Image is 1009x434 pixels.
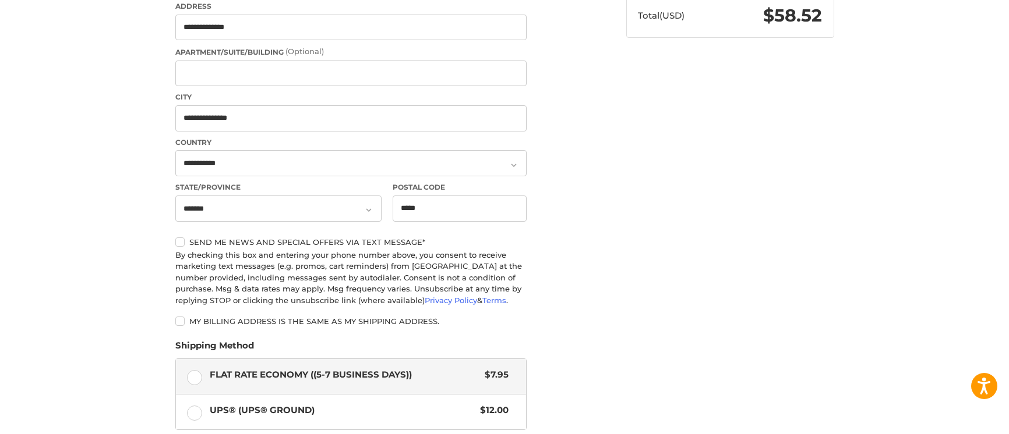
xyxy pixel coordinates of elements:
[425,296,477,305] a: Privacy Policy
[175,237,527,247] label: Send me news and special offers via text message*
[482,296,506,305] a: Terms
[175,316,527,326] label: My billing address is the same as my shipping address.
[175,250,527,307] div: By checking this box and entering your phone number above, you consent to receive marketing text ...
[175,1,527,12] label: Address
[210,404,475,417] span: UPS® (UPS® Ground)
[479,368,509,382] span: $7.95
[393,182,527,193] label: Postal Code
[763,5,822,26] span: $58.52
[638,10,685,21] span: Total (USD)
[175,339,254,358] legend: Shipping Method
[175,182,382,193] label: State/Province
[475,404,509,417] span: $12.00
[210,368,479,382] span: Flat Rate Economy ((5-7 Business Days))
[175,46,527,58] label: Apartment/Suite/Building
[175,137,527,148] label: Country
[285,47,324,56] small: (Optional)
[175,92,527,102] label: City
